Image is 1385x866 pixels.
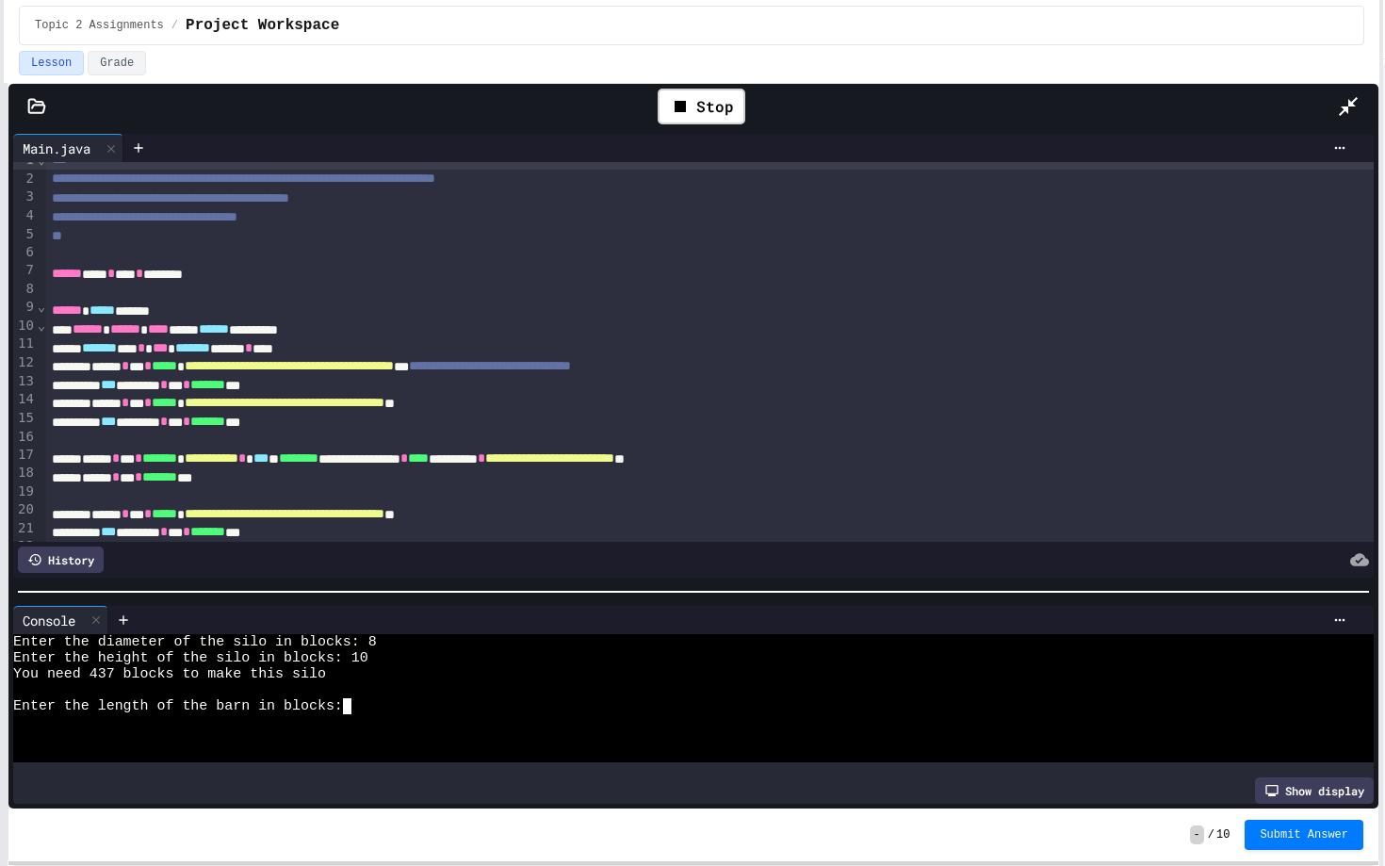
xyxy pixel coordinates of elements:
[88,51,146,75] button: Grade
[1245,820,1363,850] button: Submit Answer
[186,14,339,37] span: Project Workspace
[19,51,84,75] button: Lesson
[1216,827,1230,842] span: 10
[171,18,178,33] span: /
[35,18,164,33] span: Topic 2 Assignments
[1208,827,1214,842] span: /
[1260,827,1348,842] span: Submit Answer
[1190,825,1204,844] span: -
[658,89,745,124] div: Stop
